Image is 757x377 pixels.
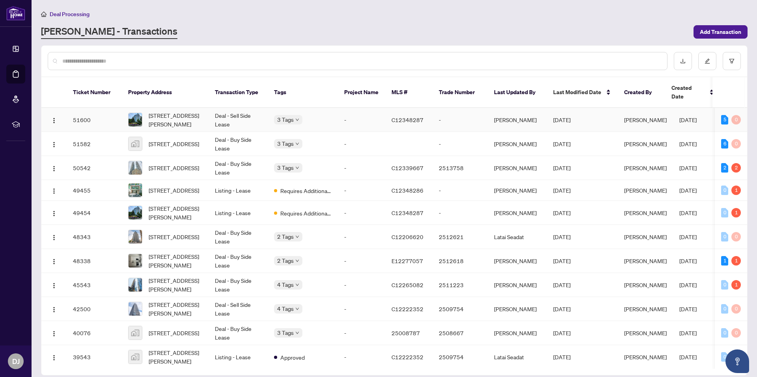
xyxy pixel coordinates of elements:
[338,249,385,273] td: -
[149,204,202,221] span: [STREET_ADDRESS][PERSON_NAME]
[433,180,488,201] td: -
[67,180,122,201] td: 49455
[433,345,488,369] td: 2509754
[624,187,667,194] span: [PERSON_NAME]
[295,142,299,146] span: down
[48,327,60,339] button: Logo
[277,256,294,265] span: 2 Tags
[149,348,202,366] span: [STREET_ADDRESS][PERSON_NAME]
[129,206,142,219] img: thumbnail-img
[209,297,268,321] td: Deal - Sell Side Lease
[624,281,667,288] span: [PERSON_NAME]
[48,184,60,197] button: Logo
[209,249,268,273] td: Deal - Buy Side Lease
[129,230,142,243] img: thumbnail-img
[553,140,571,147] span: [DATE]
[209,345,268,369] td: Listing - Lease
[338,297,385,321] td: -
[433,249,488,273] td: 2512618
[51,141,57,148] img: Logo
[731,139,741,149] div: 0
[51,188,57,194] img: Logo
[338,132,385,156] td: -
[392,209,423,216] span: C12348287
[433,108,488,132] td: -
[51,234,57,241] img: Logo
[50,11,89,18] span: Deal Processing
[67,225,122,249] td: 48343
[721,208,728,217] div: 0
[433,297,488,321] td: 2509754
[392,116,423,123] span: C12348287
[129,350,142,364] img: thumbnail-img
[618,77,665,108] th: Created By
[553,281,571,288] span: [DATE]
[665,77,720,108] th: Created Date
[209,321,268,345] td: Deal - Buy Side Lease
[51,117,57,124] img: Logo
[721,232,728,241] div: 0
[67,156,122,180] td: 50542
[392,233,423,240] span: C12206620
[705,58,710,64] span: edit
[67,108,122,132] td: 51600
[721,328,728,338] div: 0
[679,353,697,360] span: [DATE]
[209,180,268,201] td: Listing - Lease
[295,235,299,239] span: down
[295,259,299,263] span: down
[721,304,728,314] div: 0
[129,326,142,340] img: thumbnail-img
[488,108,547,132] td: [PERSON_NAME]
[433,77,488,108] th: Trade Number
[295,331,299,335] span: down
[392,281,423,288] span: C12265082
[392,187,423,194] span: C12348286
[698,52,716,70] button: edit
[679,187,697,194] span: [DATE]
[553,164,571,171] span: [DATE]
[129,113,142,126] img: thumbnail-img
[67,77,122,108] th: Ticket Number
[48,254,60,267] button: Logo
[41,25,177,39] a: [PERSON_NAME] - Transactions
[48,137,60,150] button: Logo
[488,180,547,201] td: [PERSON_NAME]
[277,163,294,172] span: 3 Tags
[488,77,547,108] th: Last Updated By
[721,139,728,149] div: 6
[731,163,741,173] div: 2
[679,116,697,123] span: [DATE]
[553,209,571,216] span: [DATE]
[488,201,547,225] td: [PERSON_NAME]
[41,11,47,17] span: home
[624,116,667,123] span: [PERSON_NAME]
[385,77,433,108] th: MLS #
[731,115,741,124] div: 0
[338,108,385,132] td: -
[129,184,142,197] img: thumbnail-img
[149,276,202,293] span: [STREET_ADDRESS][PERSON_NAME]
[624,164,667,171] span: [PERSON_NAME]
[67,345,122,369] td: 39543
[624,209,667,216] span: [PERSON_NAME]
[723,52,741,70] button: filter
[277,328,294,337] span: 3 Tags
[488,249,547,273] td: [PERSON_NAME]
[338,345,385,369] td: -
[679,281,697,288] span: [DATE]
[624,233,667,240] span: [PERSON_NAME]
[277,232,294,241] span: 2 Tags
[48,113,60,126] button: Logo
[679,305,697,312] span: [DATE]
[679,140,697,147] span: [DATE]
[209,108,268,132] td: Deal - Sell Side Lease
[268,77,338,108] th: Tags
[553,353,571,360] span: [DATE]
[149,111,202,128] span: [STREET_ADDRESS][PERSON_NAME]
[725,349,749,373] button: Open asap
[209,273,268,297] td: Deal - Buy Side Lease
[277,280,294,289] span: 4 Tags
[67,297,122,321] td: 42500
[338,201,385,225] td: -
